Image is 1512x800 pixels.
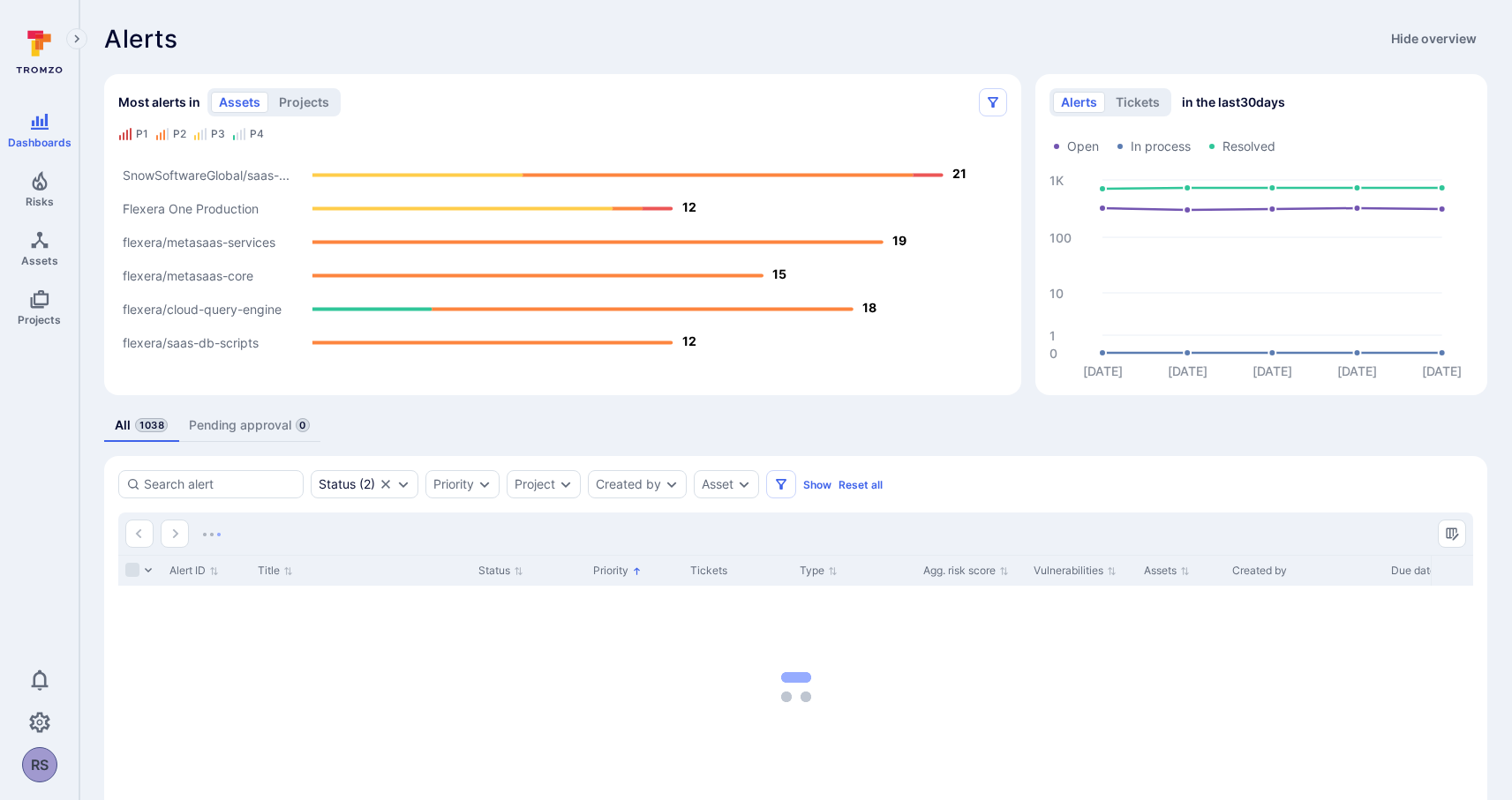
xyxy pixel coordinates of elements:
[632,562,642,580] p: Sorted by: Higher priority first
[18,313,61,326] span: Projects
[104,74,1021,395] div: Most alerts
[1232,563,1377,579] div: Created by
[1168,363,1207,378] text: [DATE]
[1252,363,1292,378] text: [DATE]
[123,303,282,318] text: flexera/cloud-query-engine
[135,418,168,432] span: 1038
[123,236,275,250] text: flexera/metasaas-services
[22,747,57,782] div: Rakesh Shiriyara
[1049,345,1057,360] text: 0
[319,477,375,491] div: ( 2 )
[596,477,661,491] button: Created by
[478,564,523,578] button: Sort by Status
[665,477,679,491] button: Expand dropdown
[1380,25,1487,53] button: Hide overview
[923,564,1009,578] button: Sort by Agg. risk score
[136,127,148,141] div: P1
[1034,564,1117,578] button: Sort by Vulnerabilities
[766,470,796,498] button: Filters
[1049,172,1064,187] text: 1K
[772,267,786,282] text: 15
[211,92,268,113] button: assets
[169,564,219,578] button: Sort by Alert ID
[682,334,696,349] text: 12
[211,127,225,141] div: P3
[1131,138,1191,155] span: In process
[1067,138,1099,155] span: Open
[319,477,375,491] button: Status(2)
[593,564,642,578] button: Sort by Priority
[118,93,200,111] span: Most alerts in
[125,563,139,577] span: Select all rows
[800,564,838,578] button: Sort by Type
[559,477,573,491] button: Expand dropdown
[203,533,221,536] img: Loading...
[71,32,83,47] i: Expand navigation menu
[123,202,259,217] text: Flexera One Production
[379,477,393,491] button: Clear selection
[1391,564,1449,578] button: Sort by Due date
[892,234,906,249] text: 19
[803,478,831,491] button: Show
[123,269,253,284] text: flexera/metasaas-core
[8,136,71,149] span: Dashboards
[839,478,883,491] button: Reset all
[737,477,751,491] button: Expand dropdown
[123,168,290,183] text: SnowSoftwareGlobal/saas-...
[296,418,310,432] span: 0
[319,477,356,491] div: Status
[21,254,58,267] span: Assets
[118,148,1007,369] svg: Alerts Bar
[311,470,418,498] div: open, in process
[125,520,154,548] button: Go to the previous page
[26,195,54,208] span: Risks
[515,477,555,491] button: Project
[1035,74,1487,395] div: Alerts/Tickets trend
[1049,285,1064,300] text: 10
[862,301,876,316] text: 18
[104,25,178,53] h1: Alerts
[258,564,293,578] button: Sort by Title
[1337,363,1377,378] text: [DATE]
[173,127,186,141] div: P2
[250,127,264,141] div: P4
[702,477,733,491] button: Asset
[690,563,786,579] div: Tickets
[271,92,337,113] button: projects
[144,475,296,493] input: Search alert
[1049,327,1056,342] text: 1
[682,200,696,215] text: 12
[1182,93,1285,111] span: in the last 30 days
[1053,92,1105,113] button: alerts
[104,409,178,442] a: All
[1222,138,1275,155] span: Resolved
[1108,92,1168,113] button: tickets
[104,409,1487,442] div: alerts tabs
[178,409,320,442] a: Pending approval
[22,747,57,782] button: RS
[1083,363,1123,378] text: [DATE]
[161,520,189,548] button: Go to the next page
[1144,564,1190,578] button: Sort by Assets
[66,28,87,49] button: Expand navigation menu
[1438,520,1466,548] button: Manage columns
[952,167,967,182] text: 21
[433,477,474,491] button: Priority
[396,477,410,491] button: Expand dropdown
[1422,363,1462,378] text: [DATE]
[478,477,492,491] button: Expand dropdown
[123,336,259,351] text: flexera/saas-db-scripts
[1049,229,1072,244] text: 100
